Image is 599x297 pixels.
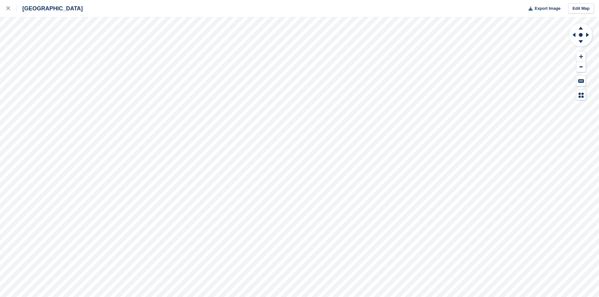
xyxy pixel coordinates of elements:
button: Keyboard Shortcuts [576,76,586,86]
button: Map Legend [576,90,586,100]
button: Zoom Out [576,62,586,72]
div: [GEOGRAPHIC_DATA] [17,5,83,12]
button: Zoom In [576,52,586,62]
span: Export Image [535,5,560,12]
a: Edit Map [568,3,594,14]
button: Export Image [525,3,561,14]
